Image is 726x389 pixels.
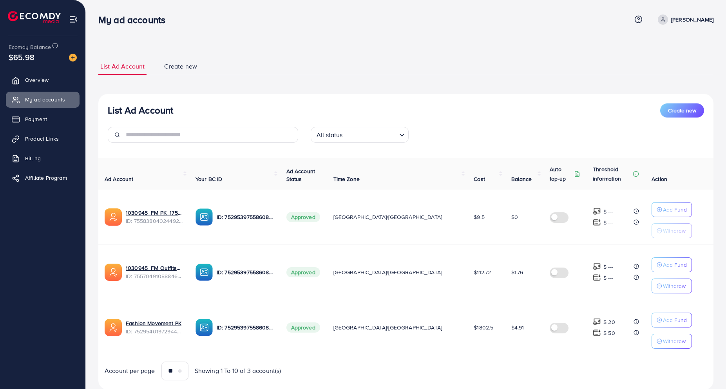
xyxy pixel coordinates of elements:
[25,174,67,182] span: Affiliate Program
[126,209,183,217] a: 1030945_FM PK_1759822596175
[603,262,613,271] p: $ ---
[286,167,315,183] span: Ad Account Status
[593,218,601,226] img: top-up amount
[593,207,601,215] img: top-up amount
[25,96,65,103] span: My ad accounts
[100,62,145,71] span: List Ad Account
[286,267,320,277] span: Approved
[333,324,442,331] span: [GEOGRAPHIC_DATA]/[GEOGRAPHIC_DATA]
[663,260,687,270] p: Add Fund
[126,264,183,272] a: 1030945_FM Outfits_1759512825336
[474,324,493,331] span: $1802.5
[663,281,686,291] p: Withdraw
[603,218,613,227] p: $ ---
[6,72,80,88] a: Overview
[652,313,692,327] button: Add Fund
[593,329,601,337] img: top-up amount
[6,170,80,186] a: Affiliate Program
[286,212,320,222] span: Approved
[105,366,155,375] span: Account per page
[25,135,59,143] span: Product Links
[652,257,692,272] button: Add Fund
[652,334,692,349] button: Withdraw
[126,319,181,327] a: Fashion Movement PK
[126,217,183,225] span: ID: 7558380402449235984
[603,273,613,282] p: $ ---
[217,212,274,222] p: ID: 7529539755860836369
[315,129,344,141] span: All status
[663,315,687,325] p: Add Fund
[196,175,223,183] span: Your BC ID
[603,207,613,216] p: $ ---
[69,15,78,24] img: menu
[652,202,692,217] button: Add Fund
[126,209,183,225] div: <span class='underline'>1030945_FM PK_1759822596175</span></br>7558380402449235984
[603,328,615,338] p: $ 50
[474,213,485,221] span: $9.5
[196,264,213,281] img: ic-ba-acc.ded83a64.svg
[593,318,601,326] img: top-up amount
[550,165,572,183] p: Auto top-up
[108,105,173,116] h3: List Ad Account
[333,268,442,276] span: [GEOGRAPHIC_DATA]/[GEOGRAPHIC_DATA]
[6,131,80,147] a: Product Links
[663,337,686,346] p: Withdraw
[9,43,51,51] span: Ecomdy Balance
[652,223,692,238] button: Withdraw
[6,150,80,166] a: Billing
[286,322,320,333] span: Approved
[126,319,183,335] div: <span class='underline'>Fashion Movement PK</span></br>7529540197294407681
[217,268,274,277] p: ID: 7529539755860836369
[603,317,615,327] p: $ 20
[105,264,122,281] img: ic-ads-acc.e4c84228.svg
[126,264,183,280] div: <span class='underline'>1030945_FM Outfits_1759512825336</span></br>7557049108884619282
[105,319,122,336] img: ic-ads-acc.e4c84228.svg
[25,154,41,162] span: Billing
[69,54,77,62] img: image
[511,324,524,331] span: $4.91
[196,208,213,226] img: ic-ba-acc.ded83a64.svg
[311,127,409,143] div: Search for option
[511,213,518,221] span: $0
[474,268,491,276] span: $112.72
[333,175,360,183] span: Time Zone
[474,175,485,183] span: Cost
[663,226,686,235] p: Withdraw
[25,76,49,84] span: Overview
[217,323,274,332] p: ID: 7529539755860836369
[671,15,713,24] p: [PERSON_NAME]
[593,165,631,183] p: Threshold information
[652,279,692,293] button: Withdraw
[105,175,134,183] span: Ad Account
[652,175,667,183] span: Action
[511,175,532,183] span: Balance
[6,92,80,107] a: My ad accounts
[25,115,47,123] span: Payment
[511,268,523,276] span: $1.76
[660,103,704,118] button: Create new
[668,107,696,114] span: Create new
[593,262,601,271] img: top-up amount
[164,62,197,71] span: Create new
[593,273,601,282] img: top-up amount
[6,111,80,127] a: Payment
[333,213,442,221] span: [GEOGRAPHIC_DATA]/[GEOGRAPHIC_DATA]
[98,14,172,25] h3: My ad accounts
[8,11,61,23] img: logo
[9,51,34,63] span: $65.98
[196,319,213,336] img: ic-ba-acc.ded83a64.svg
[663,205,687,214] p: Add Fund
[126,272,183,280] span: ID: 7557049108884619282
[655,14,713,25] a: [PERSON_NAME]
[126,327,183,335] span: ID: 7529540197294407681
[105,208,122,226] img: ic-ads-acc.e4c84228.svg
[345,128,396,141] input: Search for option
[195,366,281,375] span: Showing 1 To 10 of 3 account(s)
